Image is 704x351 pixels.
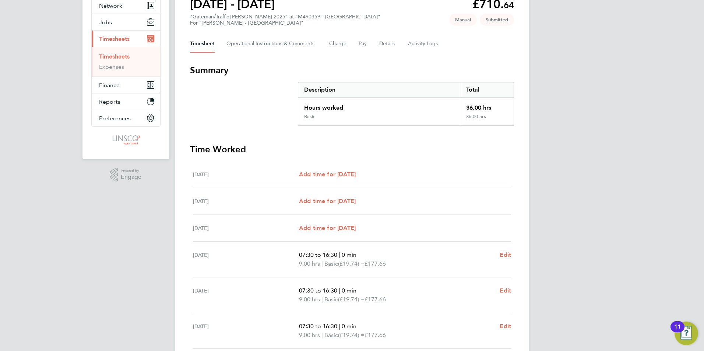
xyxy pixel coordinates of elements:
[193,224,299,233] div: [DATE]
[298,97,460,114] div: Hours worked
[299,287,337,294] span: 07:30 to 16:30
[460,97,514,114] div: 36.00 hrs
[99,19,112,26] span: Jobs
[99,2,122,9] span: Network
[500,251,511,258] span: Edit
[110,134,141,146] img: linsco-logo-retina.png
[339,323,340,330] span: |
[304,114,315,120] div: Basic
[299,170,356,179] a: Add time for [DATE]
[460,114,514,125] div: 36.00 hrs
[338,331,365,338] span: (£19.74) =
[99,115,131,122] span: Preferences
[299,171,356,178] span: Add time for [DATE]
[338,296,365,303] span: (£19.74) =
[321,296,323,303] span: |
[299,224,356,233] a: Add time for [DATE]
[190,14,380,26] div: "Gateman/Traffic [PERSON_NAME] 2025" at "M490359 - [GEOGRAPHIC_DATA]"
[365,331,386,338] span: £177.66
[298,82,514,126] div: Summary
[299,296,320,303] span: 9.00 hrs
[365,260,386,267] span: £177.66
[480,14,514,26] span: This timesheet is Submitted.
[342,323,356,330] span: 0 min
[99,63,124,70] a: Expenses
[190,64,514,76] h3: Summary
[92,77,160,93] button: Finance
[299,323,337,330] span: 07:30 to 16:30
[299,224,356,231] span: Add time for [DATE]
[92,47,160,77] div: Timesheets
[359,35,367,53] button: Pay
[299,331,320,338] span: 9.00 hrs
[408,35,439,53] button: Activity Logs
[190,20,380,26] div: For "[PERSON_NAME] - [GEOGRAPHIC_DATA]"
[99,98,120,105] span: Reports
[338,260,365,267] span: (£19.74) =
[449,14,477,26] span: This timesheet was manually created.
[324,331,338,340] span: Basic
[92,110,160,126] button: Preferences
[92,31,160,47] button: Timesheets
[321,331,323,338] span: |
[193,170,299,179] div: [DATE]
[193,197,299,206] div: [DATE]
[339,251,340,258] span: |
[324,295,338,304] span: Basic
[321,260,323,267] span: |
[92,14,160,30] button: Jobs
[500,287,511,294] span: Edit
[460,82,514,97] div: Total
[324,259,338,268] span: Basic
[91,134,161,146] a: Go to home page
[500,251,511,259] a: Edit
[674,327,681,336] div: 11
[193,251,299,268] div: [DATE]
[110,168,142,182] a: Powered byEngage
[121,168,141,174] span: Powered by
[121,174,141,180] span: Engage
[329,35,347,53] button: Charge
[299,198,356,205] span: Add time for [DATE]
[299,260,320,267] span: 9.00 hrs
[190,35,215,53] button: Timesheet
[500,322,511,331] a: Edit
[92,93,160,110] button: Reports
[379,35,396,53] button: Details
[299,197,356,206] a: Add time for [DATE]
[365,296,386,303] span: £177.66
[339,287,340,294] span: |
[500,286,511,295] a: Edit
[299,251,337,258] span: 07:30 to 16:30
[99,82,120,89] span: Finance
[190,143,514,155] h3: Time Worked
[193,286,299,304] div: [DATE]
[500,323,511,330] span: Edit
[342,287,356,294] span: 0 min
[342,251,356,258] span: 0 min
[99,53,130,60] a: Timesheets
[193,322,299,340] div: [DATE]
[298,82,460,97] div: Description
[226,35,317,53] button: Operational Instructions & Comments
[675,322,698,345] button: Open Resource Center, 11 new notifications
[99,35,130,42] span: Timesheets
